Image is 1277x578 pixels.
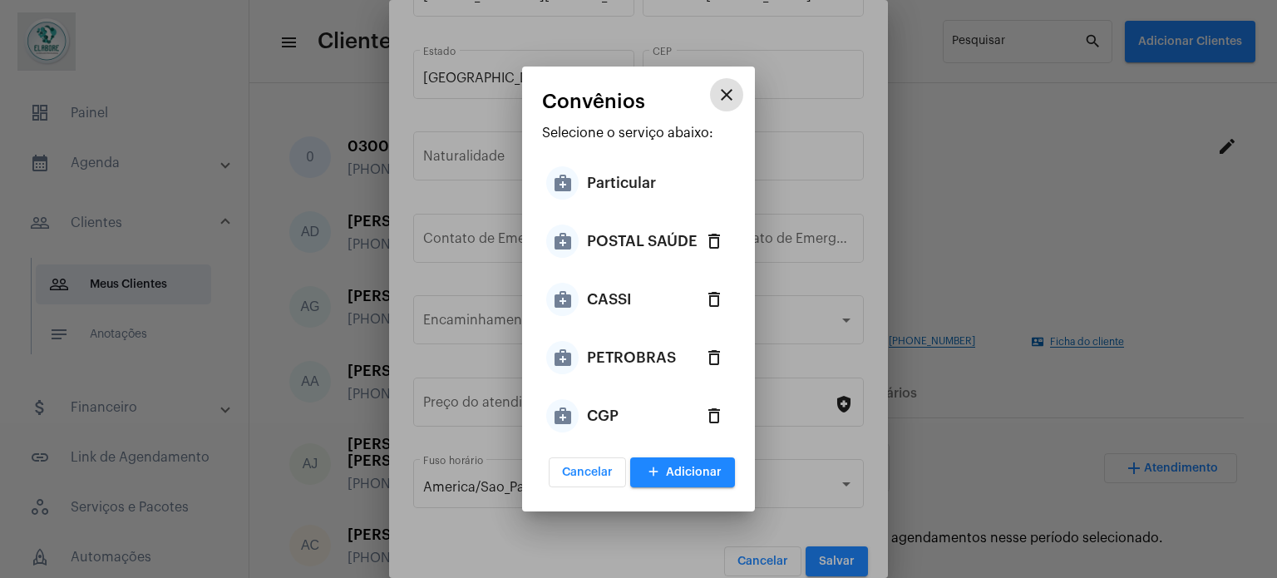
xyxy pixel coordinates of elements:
[587,158,656,208] div: Particular
[546,399,579,432] mat-icon: medical_services
[704,406,724,426] mat-icon: delete_outlined
[542,91,645,112] span: Convênios
[630,457,735,487] button: Adicionar
[717,85,737,105] mat-icon: close
[587,333,676,383] div: PETROBRAS
[587,216,698,266] div: POSTAL SAÚDE
[704,289,724,309] mat-icon: delete_outlined
[704,231,724,251] mat-icon: delete_outlined
[643,462,663,484] mat-icon: add
[546,283,579,316] mat-icon: medical_services
[587,274,632,324] div: CASSI
[562,467,613,478] span: Cancelar
[546,166,579,200] mat-icon: medical_services
[546,341,579,374] mat-icon: medical_services
[546,225,579,258] mat-icon: medical_services
[643,467,722,478] span: Adicionar
[704,348,724,368] mat-icon: delete_outlined
[549,457,626,487] button: Cancelar
[542,126,735,141] p: Selecione o serviço abaixo:
[587,391,619,441] div: CGP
